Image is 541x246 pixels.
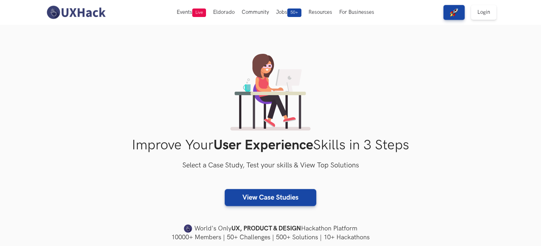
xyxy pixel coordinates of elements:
[287,8,301,17] span: 50+
[184,224,192,233] img: uxhack-favicon-image.png
[45,160,497,171] h3: Select a Case Study, Test your skills & View Top Solutions
[230,54,311,131] img: lady working on laptop
[45,224,497,234] h4: World's Only Hackathon Platform
[225,189,316,206] a: View Case Studies
[231,224,301,234] strong: UX, PRODUCT & DESIGN
[45,5,107,20] img: UXHack-logo.png
[471,5,496,20] a: Login
[45,233,497,242] h4: 10000+ Members | 50+ Challenges | 500+ Solutions | 10+ Hackathons
[213,137,313,154] strong: User Experience
[192,8,206,17] span: Live
[450,8,458,17] img: rocket
[45,137,497,154] h1: Improve Your Skills in 3 Steps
